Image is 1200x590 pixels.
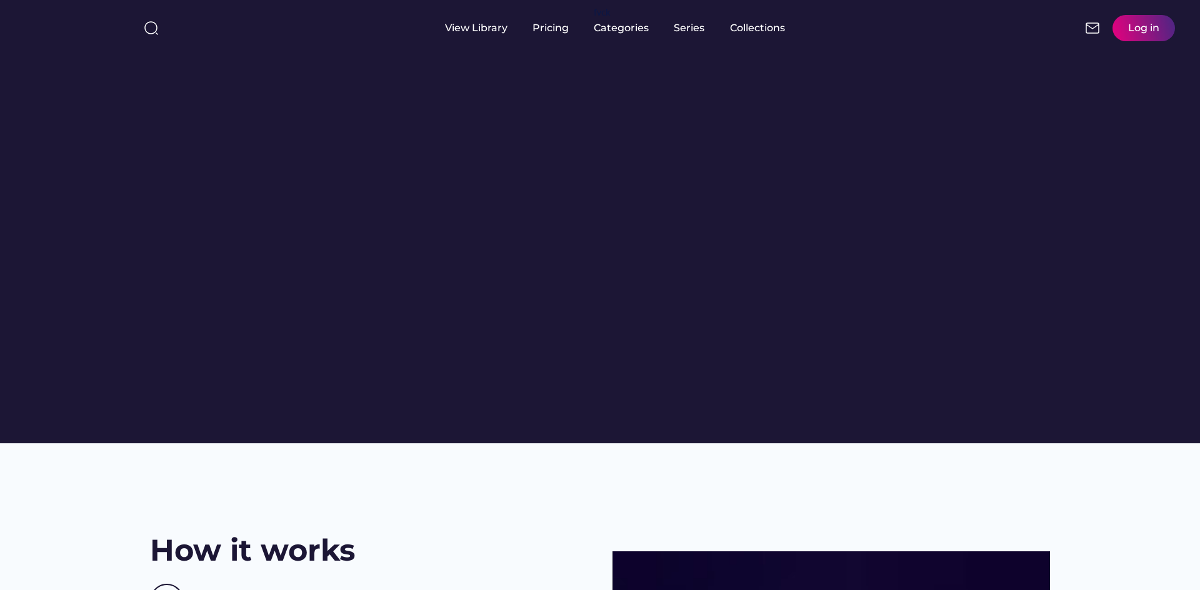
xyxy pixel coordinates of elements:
div: Series [674,21,705,35]
img: search-normal%203.svg [144,21,159,36]
div: Pricing [532,21,569,35]
div: Log in [1128,21,1159,35]
img: yH5BAEAAAAALAAAAAABAAEAAAIBRAA7 [25,14,124,39]
div: Collections [730,21,785,35]
div: View Library [445,21,507,35]
img: Frame%2051.svg [1085,21,1100,36]
div: fvck [594,6,610,19]
img: yH5BAEAAAAALAAAAAABAAEAAAIBRAA7 [1064,21,1079,36]
div: Categories [594,21,649,35]
h2: How it works [150,529,355,571]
